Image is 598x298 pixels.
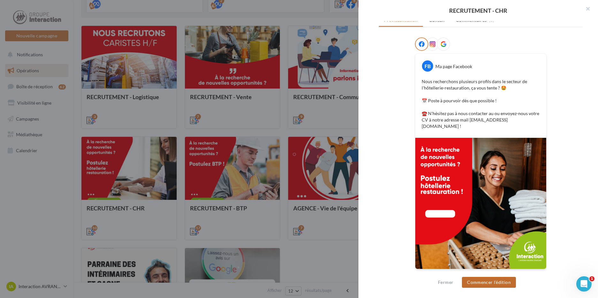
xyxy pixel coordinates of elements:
[422,60,433,72] div: FB
[435,63,472,70] div: Ma page Facebook
[369,8,588,13] div: RECRUTEMENT - CHR
[462,277,516,288] button: Commencer l'édition
[415,269,547,278] div: La prévisualisation est non-contractuelle
[435,278,456,286] button: Fermer
[576,276,592,292] iframe: Intercom live chat
[422,78,540,129] p: Nous recherchons plusieurs profils dans le secteur de l'hôtellerie-restauration, ça vous tente ? ...
[589,276,594,281] span: 1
